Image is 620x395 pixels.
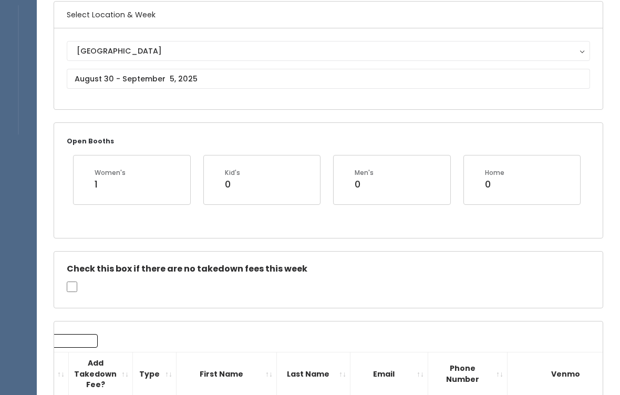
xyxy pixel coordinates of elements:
input: August 30 - September 5, 2025 [67,69,590,89]
div: 0 [225,178,240,191]
div: Men's [355,168,374,178]
div: 0 [485,178,504,191]
h6: Select Location & Week [54,2,603,28]
h5: Check this box if there are no takedown fees this week [67,264,590,274]
div: [GEOGRAPHIC_DATA] [77,45,580,57]
small: Open Booths [67,137,114,145]
div: Home [485,168,504,178]
button: [GEOGRAPHIC_DATA] [67,41,590,61]
div: 0 [355,178,374,191]
div: Women's [95,168,126,178]
div: 1 [95,178,126,191]
div: Kid's [225,168,240,178]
